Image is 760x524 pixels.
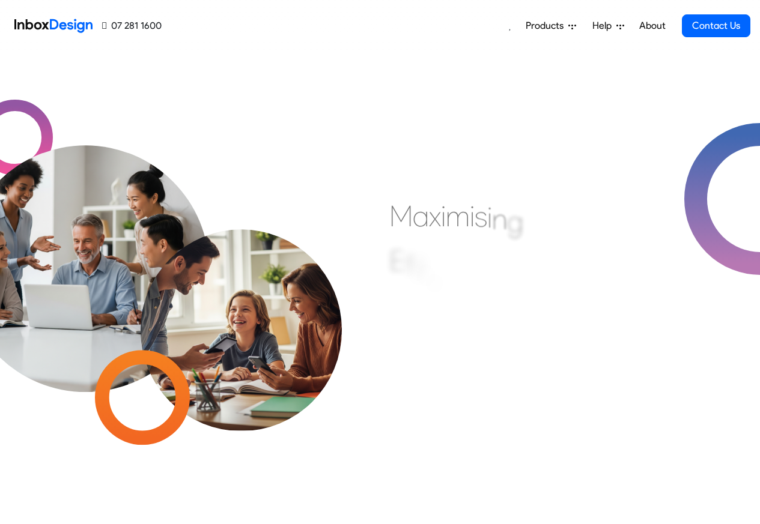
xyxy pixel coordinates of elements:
div: i [470,198,475,234]
div: c [428,262,443,298]
div: x [429,198,441,234]
div: f [414,251,424,287]
div: E [389,242,404,279]
img: parents_with_child.png [115,179,367,431]
div: i [441,198,446,234]
div: M [389,198,413,234]
div: i [424,256,428,292]
a: Help [588,14,629,38]
div: f [404,246,414,282]
a: About [636,14,669,38]
div: s [475,198,487,234]
div: i [487,199,492,235]
span: Help [592,19,616,33]
div: n [492,201,507,237]
a: 07 281 1600 [102,19,162,33]
div: i [443,269,448,305]
span: Products [526,19,568,33]
div: a [413,198,429,234]
a: Products [521,14,581,38]
div: g [507,203,523,239]
div: m [446,198,470,234]
a: Contact Us [682,14,750,37]
div: Maximising Efficient & Engagement, Connecting Schools, Families, and Students. [389,198,681,378]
